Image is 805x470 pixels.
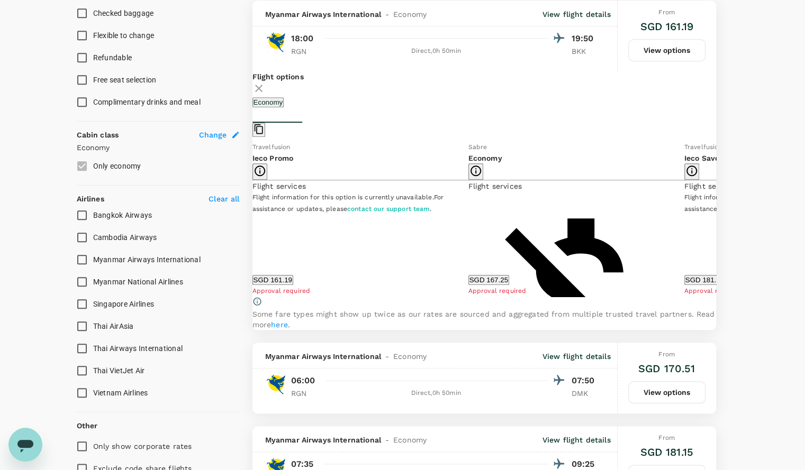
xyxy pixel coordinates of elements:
[468,153,684,163] p: Economy
[628,381,705,403] button: View options
[93,322,134,330] span: Thai AirAsia
[684,143,722,151] span: Travelfusion
[93,278,183,286] span: Myanmar National Airlines
[347,205,430,213] a: contact our support team
[8,428,42,462] iframe: Button to launch messaging window
[291,388,318,399] p: RGN
[209,193,239,204] p: Clear all
[252,193,444,213] span: For assistance or updates, please .
[468,275,509,285] button: SGD 167.25
[658,351,675,358] span: From
[684,287,743,294] span: Approval required
[77,131,119,139] strong: Cabin class
[265,351,381,362] span: Myanmar Airways International
[252,71,716,82] p: Flight options
[252,153,468,163] p: Ieco Promo
[93,98,201,106] span: Complimentary drinks and meal
[252,97,284,107] button: Economy
[572,32,598,45] p: 19:50
[93,255,201,264] span: Myanmar Airways International
[265,374,286,395] img: 8M
[572,374,598,387] p: 07:50
[93,162,141,170] span: Only economy
[291,374,315,387] p: 06:00
[468,143,487,151] span: Sabre
[658,8,675,16] span: From
[93,9,154,17] span: Checked baggage
[252,182,306,190] span: Flight services
[265,435,381,445] span: Myanmar Airways International
[640,444,693,460] h6: SGD 181.15
[291,46,318,57] p: RGN
[381,9,393,20] span: -
[93,389,148,397] span: Vietnam Airlines
[468,287,527,294] span: Approval required
[393,351,427,362] span: Economy
[265,32,286,53] img: 8M
[93,53,132,62] span: Refundable
[93,31,155,40] span: Flexible to change
[265,9,381,20] span: Myanmar Airways International
[93,76,157,84] span: Free seat selection
[468,182,522,190] span: Flight services
[542,351,611,362] p: View flight details
[199,130,227,140] span: Change
[93,441,192,451] p: Only show corporate rates
[393,9,427,20] span: Economy
[93,211,152,219] span: Bangkok Airways
[324,46,548,57] div: Direct , 0h 50min
[252,287,311,294] span: Approval required
[93,233,157,242] span: Cambodia Airways
[271,320,288,329] a: here
[381,351,393,362] span: -
[572,46,598,57] p: BKK
[684,275,725,285] button: SGD 181.15
[684,182,738,190] span: Flight services
[658,434,675,441] span: From
[93,366,145,375] span: Thai VietJet Air
[77,142,240,153] p: Economy
[381,435,393,445] span: -
[542,9,611,20] p: View flight details
[324,388,548,399] div: Direct , 0h 50min
[638,360,695,377] h6: SGD 170.51
[542,435,611,445] p: View flight details
[252,193,434,201] span: Flight information for this option is currently unavailable.
[393,435,427,445] span: Economy
[291,32,314,45] p: 18:00
[93,344,183,353] span: Thai Airways International
[252,275,293,285] button: SGD 161.19
[77,420,98,431] p: Other
[628,39,705,61] button: View options
[93,300,155,308] span: Singapore Airlines
[77,195,104,203] strong: Airlines
[252,143,291,151] span: Travelfusion
[572,388,598,399] p: DMK
[640,18,693,35] h6: SGD 161.19
[252,309,716,330] p: Some fare types might show up twice as our rates are sourced and aggregated from multiple trusted...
